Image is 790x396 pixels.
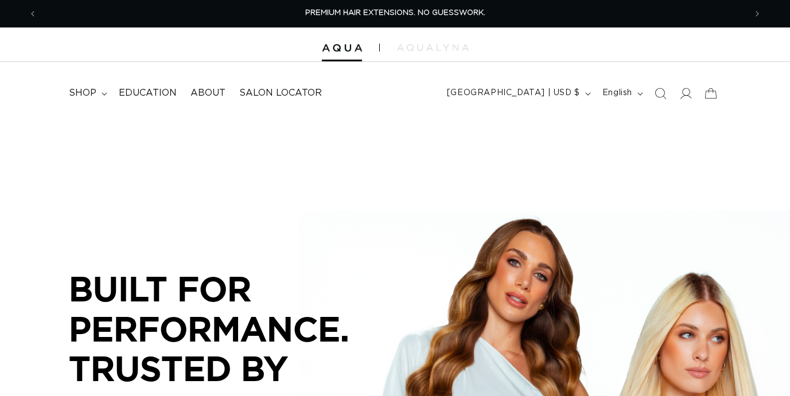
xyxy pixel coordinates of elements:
img: aqualyna.com [397,44,469,51]
img: Aqua Hair Extensions [322,44,362,52]
button: [GEOGRAPHIC_DATA] | USD $ [440,83,596,104]
span: [GEOGRAPHIC_DATA] | USD $ [447,87,580,99]
span: shop [69,87,96,99]
span: Education [119,87,177,99]
summary: Search [648,81,673,106]
button: English [596,83,648,104]
span: About [190,87,225,99]
span: PREMIUM HAIR EXTENSIONS. NO GUESSWORK. [305,9,485,17]
a: About [184,80,232,106]
summary: shop [62,80,112,106]
span: Salon Locator [239,87,322,99]
a: Education [112,80,184,106]
button: Previous announcement [20,3,45,25]
button: Next announcement [745,3,770,25]
span: English [602,87,632,99]
a: Salon Locator [232,80,329,106]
